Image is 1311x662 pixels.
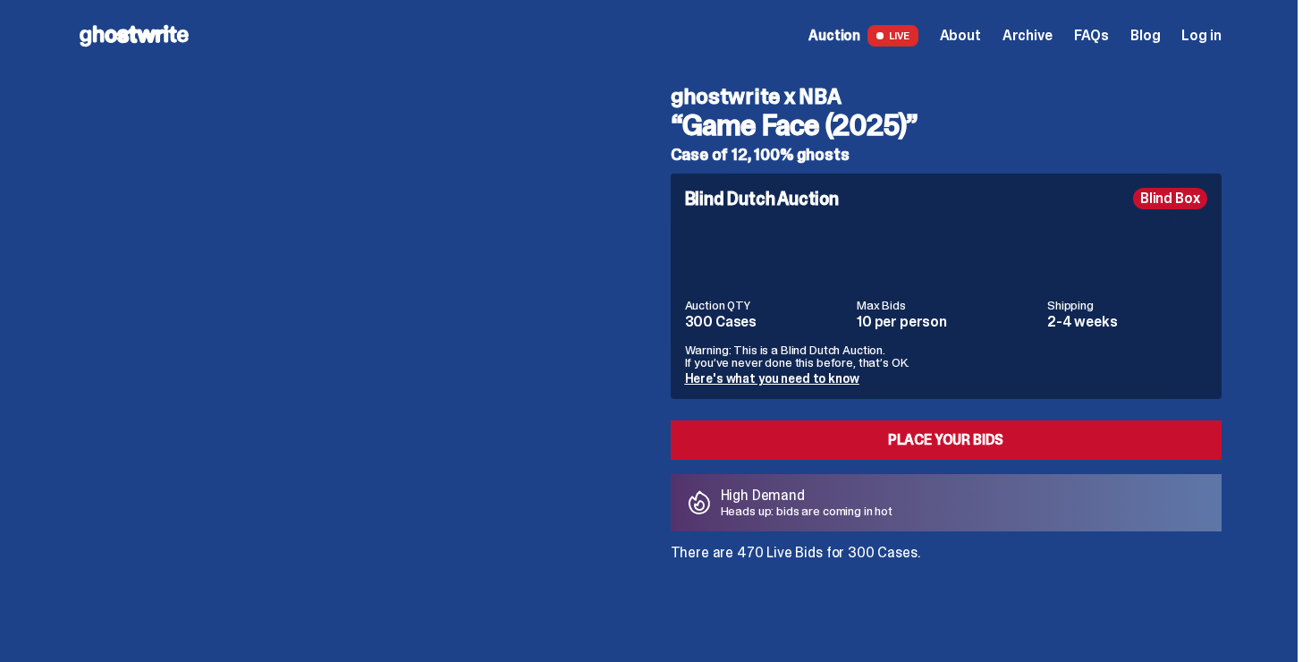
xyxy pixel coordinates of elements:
span: Auction [808,29,860,43]
a: Here's what you need to know [685,370,859,386]
a: Archive [1002,29,1053,43]
dd: 300 Cases [685,315,847,329]
dt: Auction QTY [685,299,847,311]
p: There are 470 Live Bids for 300 Cases. [671,546,1222,560]
p: Warning: This is a Blind Dutch Auction. If you’ve never done this before, that’s OK. [685,344,1207,369]
dd: 2-4 weeks [1047,315,1207,329]
a: Auction LIVE [808,25,918,47]
a: Place your Bids [671,420,1222,460]
a: FAQs [1074,29,1109,43]
div: Blind Box [1133,188,1207,209]
a: Log in [1181,29,1221,43]
h5: Case of 12, 100% ghosts [671,147,1222,163]
h3: “Game Face (2025)” [671,111,1222,140]
span: LIVE [867,25,918,47]
dt: Shipping [1047,299,1207,311]
a: Blog [1130,29,1160,43]
p: High Demand [721,488,893,503]
p: Heads up: bids are coming in hot [721,505,893,517]
h4: Blind Dutch Auction [685,190,839,208]
h4: ghostwrite x NBA [671,86,1222,107]
dd: 10 per person [857,315,1036,329]
a: About [940,29,981,43]
dt: Max Bids [857,299,1036,311]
